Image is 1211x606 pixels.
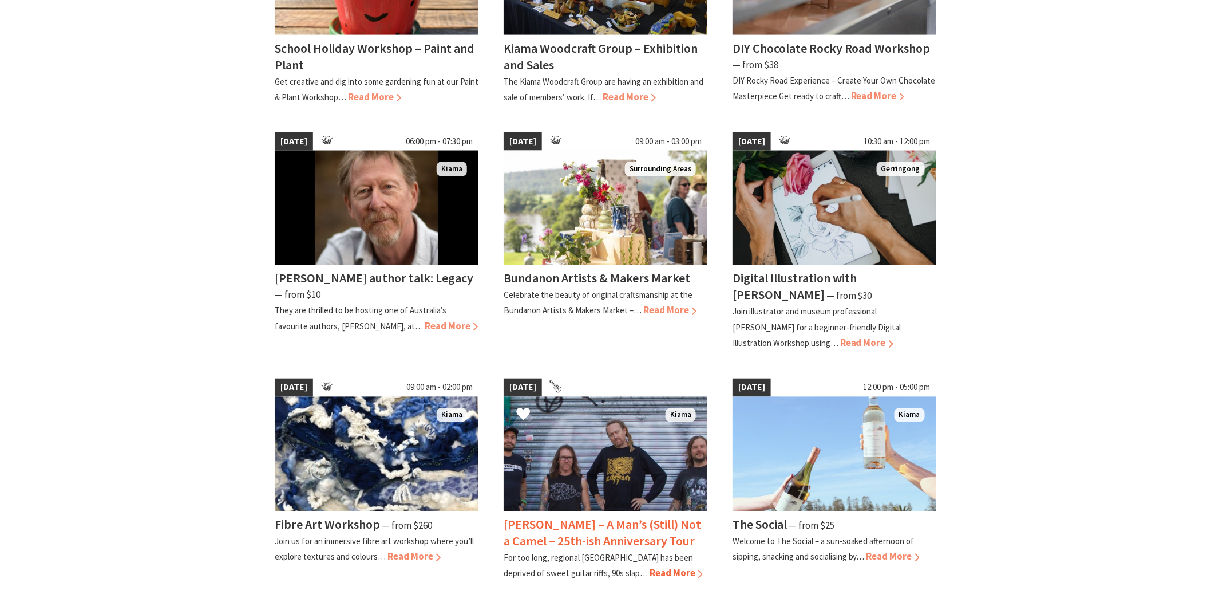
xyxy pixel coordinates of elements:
button: Click to Favourite Frenzal Rhomb – A Man’s (Still) Not a Camel – 25th-ish Anniversary Tour [505,396,542,435]
span: Kiama [666,408,696,423]
span: 12:00 pm - 05:00 pm [858,379,936,397]
span: [DATE] [275,132,313,151]
span: ⁠— from $38 [733,58,778,71]
p: The Kiama Woodcraft Group are having an exhibition and sale of members’ work. If… [504,76,703,103]
span: [DATE] [733,132,771,151]
span: Read More [650,567,703,580]
span: Read More [387,550,441,563]
h4: [PERSON_NAME] – A Man’s (Still) Not a Camel – 25th-ish Anniversary Tour [504,517,701,549]
p: Welcome to The Social – a sun-soaked afternoon of sipping, snacking and socialising by… [733,536,915,562]
span: ⁠— from $30 [826,290,872,302]
span: Read More [851,89,904,102]
p: Celebrate the beauty of original craftsmanship at the Bundanon Artists & Makers Market –… [504,290,692,316]
a: [DATE] 06:00 pm - 07:30 pm Man wearing a beige shirt, with short dark blonde hair and a beard Kia... [275,132,478,351]
a: [DATE] 12:00 pm - 05:00 pm The Social Kiama The Social ⁠— from $25 Welcome to The Social – a sun-... [733,379,936,581]
span: Kiama [895,408,925,423]
span: Read More [643,304,696,317]
span: [DATE] [275,379,313,397]
span: [DATE] [504,379,542,397]
span: Kiama [437,162,467,176]
span: 06:00 pm - 07:30 pm [400,132,478,151]
span: ⁠— from $10 [275,289,320,301]
h4: Digital Illustration with [PERSON_NAME] [733,270,857,303]
h4: School Holiday Workshop – Paint and Plant [275,40,474,73]
span: Read More [425,320,478,333]
span: Read More [348,90,401,103]
span: ⁠— from $260 [382,520,432,532]
span: ⁠— from $25 [789,520,834,532]
span: Surrounding Areas [625,162,696,176]
span: 09:00 am - 02:00 pm [401,379,478,397]
img: A seleciton of ceramic goods are placed on a table outdoor with river views behind [504,151,707,265]
a: [DATE] Frenzel Rhomb Kiama Pavilion Saturday 4th October Kiama [PERSON_NAME] – A Man’s (Still) No... [504,379,707,581]
img: Woman's hands sketching an illustration of a rose on an iPad with a digital stylus [733,151,936,265]
p: For too long, regional [GEOGRAPHIC_DATA] has been deprived of sweet guitar riffs, 90s slap… [504,553,693,579]
a: [DATE] 10:30 am - 12:00 pm Woman's hands sketching an illustration of a rose on an iPad with a di... [733,132,936,351]
h4: DIY Chocolate Rocky Road Workshop [733,40,931,56]
h4: [PERSON_NAME] author talk: Legacy [275,270,473,286]
img: Fibre Art [275,397,478,511]
img: Man wearing a beige shirt, with short dark blonde hair and a beard [275,151,478,265]
p: Join illustrator and museum professional [PERSON_NAME] for a beginner-friendly Digital Illustrati... [733,306,901,348]
span: Read More [866,550,920,563]
a: [DATE] 09:00 am - 02:00 pm Fibre Art Kiama Fibre Art Workshop ⁠— from $260 Join us for an immersi... [275,379,478,581]
img: Frenzel Rhomb Kiama Pavilion Saturday 4th October [504,397,707,511]
img: The Social [733,397,936,511]
p: DIY Rocky Road Experience – Create Your Own Chocolate Masterpiece Get ready to craft… [733,75,936,101]
a: [DATE] 09:00 am - 03:00 pm A seleciton of ceramic goods are placed on a table outdoor with river ... [504,132,707,351]
h4: Bundanon Artists & Makers Market [504,270,690,286]
span: [DATE] [504,132,542,151]
h4: Fibre Art Workshop [275,517,380,533]
h4: Kiama Woodcraft Group – Exhibition and Sales [504,40,698,73]
span: 10:30 am - 12:00 pm [858,132,936,151]
span: Gerringong [877,162,925,176]
span: 09:00 am - 03:00 pm [630,132,707,151]
span: Read More [840,337,893,349]
p: Join us for an immersive fibre art workshop where you’ll explore textures and colours… [275,536,474,562]
p: They are thrilled to be hosting one of Australia’s favourite authors, [PERSON_NAME], at… [275,305,446,332]
p: Get creative and dig into some gardening fun at our Paint & Plant Workshop… [275,76,478,103]
span: [DATE] [733,379,771,397]
span: Kiama [437,408,467,423]
h4: The Social [733,517,787,533]
span: Read More [603,90,656,103]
